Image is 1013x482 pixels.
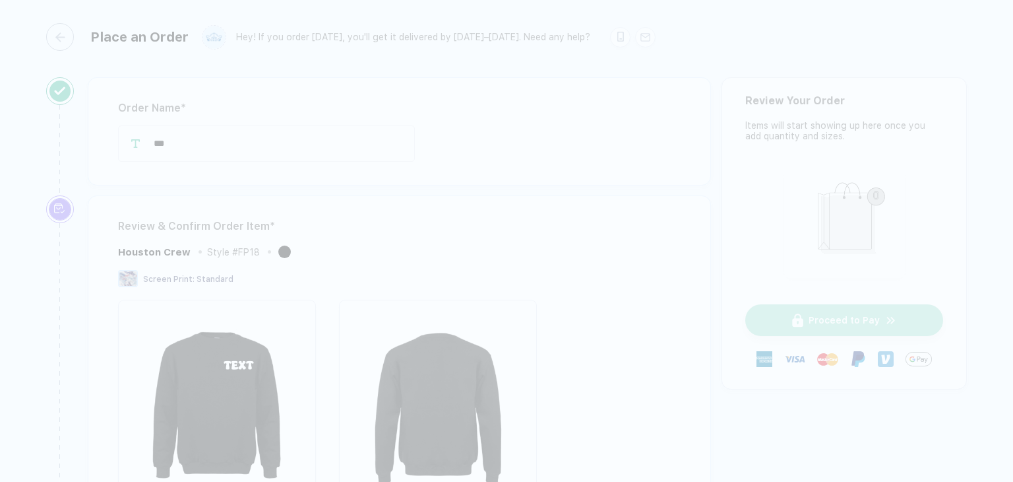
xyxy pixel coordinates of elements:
[756,351,772,367] img: express
[90,29,189,45] div: Place an Order
[118,98,681,119] div: Order Name
[745,120,943,141] div: Items will start showing up here once you add quantity and sizes.
[118,270,138,287] img: Screen Print
[143,275,195,284] span: Screen Print :
[784,349,805,370] img: visa
[850,351,866,367] img: Paypal
[118,246,191,258] div: Houston Crew
[906,346,932,372] img: Google Pay
[790,174,899,269] img: shopping_bag.png
[197,275,233,284] span: Standard
[878,351,894,367] img: Venmo
[745,94,943,107] div: Review Your Order
[202,26,226,49] img: user profile
[118,216,681,237] div: Review & Confirm Order Item
[236,32,590,43] div: Hey! If you order [DATE], you'll get it delivered by [DATE]–[DATE]. Need any help?
[817,349,838,370] img: master-card
[207,247,260,258] div: Style # FP18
